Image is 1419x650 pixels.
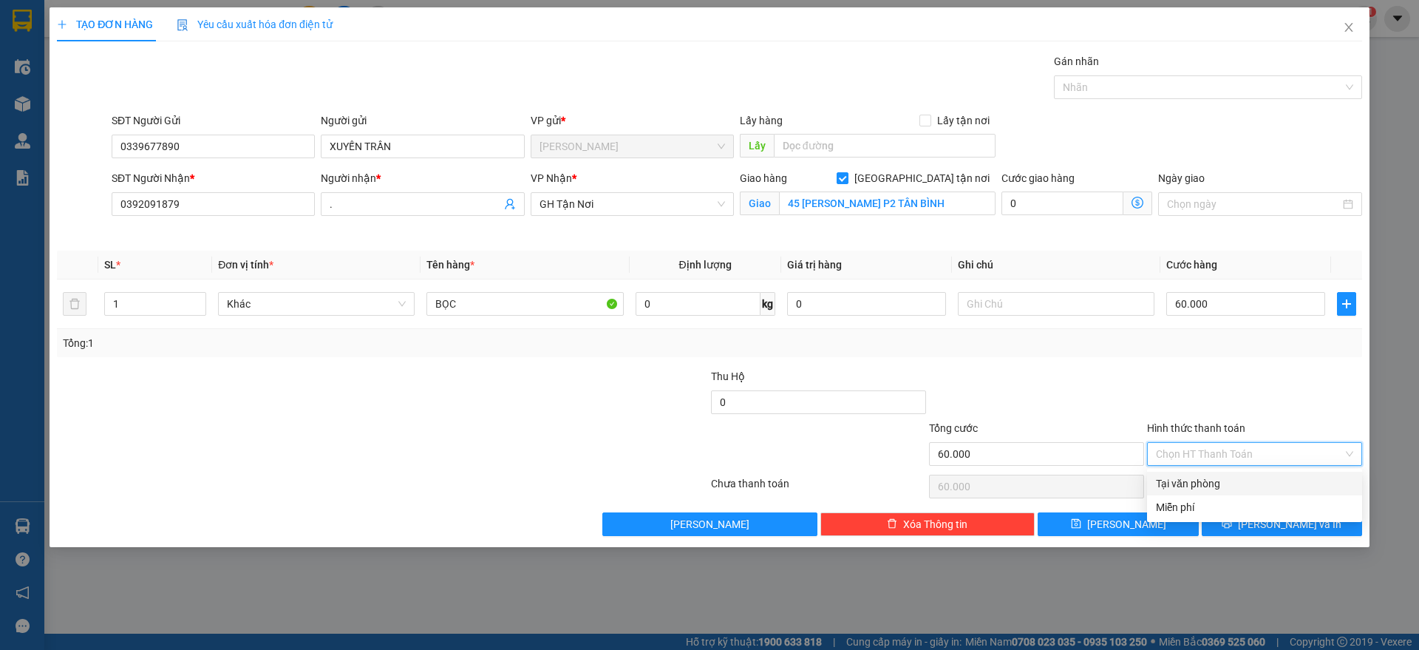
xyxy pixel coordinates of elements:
[426,259,474,271] span: Tên hàng
[1158,172,1205,184] label: Ngày giao
[531,172,572,184] span: VP Nhận
[1054,55,1099,67] label: Gán nhãn
[1167,196,1339,212] input: Ngày giao
[540,193,725,215] span: GH Tận Nơi
[1001,192,1123,215] input: Cước giao hàng
[1038,512,1198,536] button: save[PERSON_NAME]
[779,192,996,215] input: Giao tận nơi
[321,112,524,129] div: Người gửi
[774,134,996,158] input: Dọc đường
[540,135,725,158] span: Gia Kiệm
[504,198,516,210] span: user-add
[903,516,967,532] span: Xóa Thông tin
[63,292,86,316] button: delete
[1156,499,1353,515] div: Miễn phí
[952,251,1160,280] th: Ghi chú
[602,512,817,536] button: [PERSON_NAME]
[1087,516,1166,532] span: [PERSON_NAME]
[958,292,1154,316] input: Ghi Chú
[63,335,548,351] div: Tổng: 1
[177,19,188,31] img: icon
[227,293,406,315] span: Khác
[1001,172,1075,184] label: Cước giao hàng
[1337,292,1356,316] button: plus
[104,259,116,271] span: SL
[321,170,524,186] div: Người nhận
[787,259,842,271] span: Giá trị hàng
[218,259,273,271] span: Đơn vị tính
[740,172,787,184] span: Giao hàng
[711,370,745,382] span: Thu Hộ
[1156,475,1353,492] div: Tại văn phòng
[848,170,996,186] span: [GEOGRAPHIC_DATA] tận nơi
[887,518,897,530] span: delete
[1071,518,1081,530] span: save
[1166,259,1217,271] span: Cước hàng
[57,18,153,30] span: TẠO ĐƠN HÀNG
[1338,298,1355,310] span: plus
[670,516,749,532] span: [PERSON_NAME]
[679,259,732,271] span: Định lượng
[57,19,67,30] span: plus
[531,112,734,129] div: VP gửi
[787,292,946,316] input: 0
[1238,516,1341,532] span: [PERSON_NAME] và In
[929,422,978,434] span: Tổng cước
[1202,512,1362,536] button: printer[PERSON_NAME] và In
[1147,422,1245,434] label: Hình thức thanh toán
[931,112,996,129] span: Lấy tận nơi
[740,115,783,126] span: Lấy hàng
[740,134,774,158] span: Lấy
[112,112,315,129] div: SĐT Người Gửi
[426,292,623,316] input: VD: Bàn, Ghế
[177,18,333,30] span: Yêu cầu xuất hóa đơn điện tử
[112,170,315,186] div: SĐT Người Nhận
[1343,21,1355,33] span: close
[709,475,928,501] div: Chưa thanh toán
[1132,197,1143,209] span: dollar-circle
[740,192,779,215] span: Giao
[760,292,775,316] span: kg
[820,512,1035,536] button: deleteXóa Thông tin
[1328,7,1369,49] button: Close
[1222,518,1232,530] span: printer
